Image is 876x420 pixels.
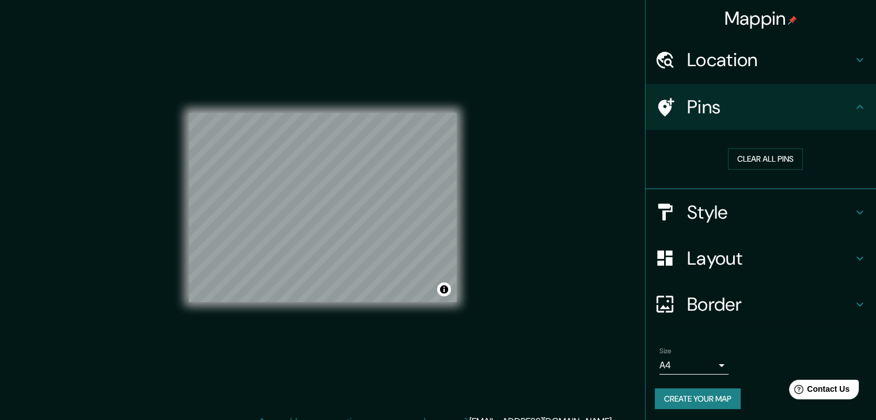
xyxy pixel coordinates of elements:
h4: Mappin [725,7,798,30]
button: Toggle attribution [437,282,451,296]
button: Clear all pins [728,148,803,170]
div: Pins [646,84,876,130]
h4: Location [687,48,853,71]
h4: Style [687,201,853,224]
h4: Border [687,293,853,316]
div: Style [646,189,876,235]
div: Layout [646,235,876,281]
canvas: Map [189,113,457,302]
div: Location [646,37,876,83]
h4: Layout [687,247,853,270]
iframe: Help widget launcher [773,375,863,407]
label: Size [659,346,672,356]
img: pin-icon.png [788,16,797,25]
button: Create your map [655,388,741,410]
div: Border [646,281,876,327]
div: A4 [659,356,729,375]
h4: Pins [687,96,853,119]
